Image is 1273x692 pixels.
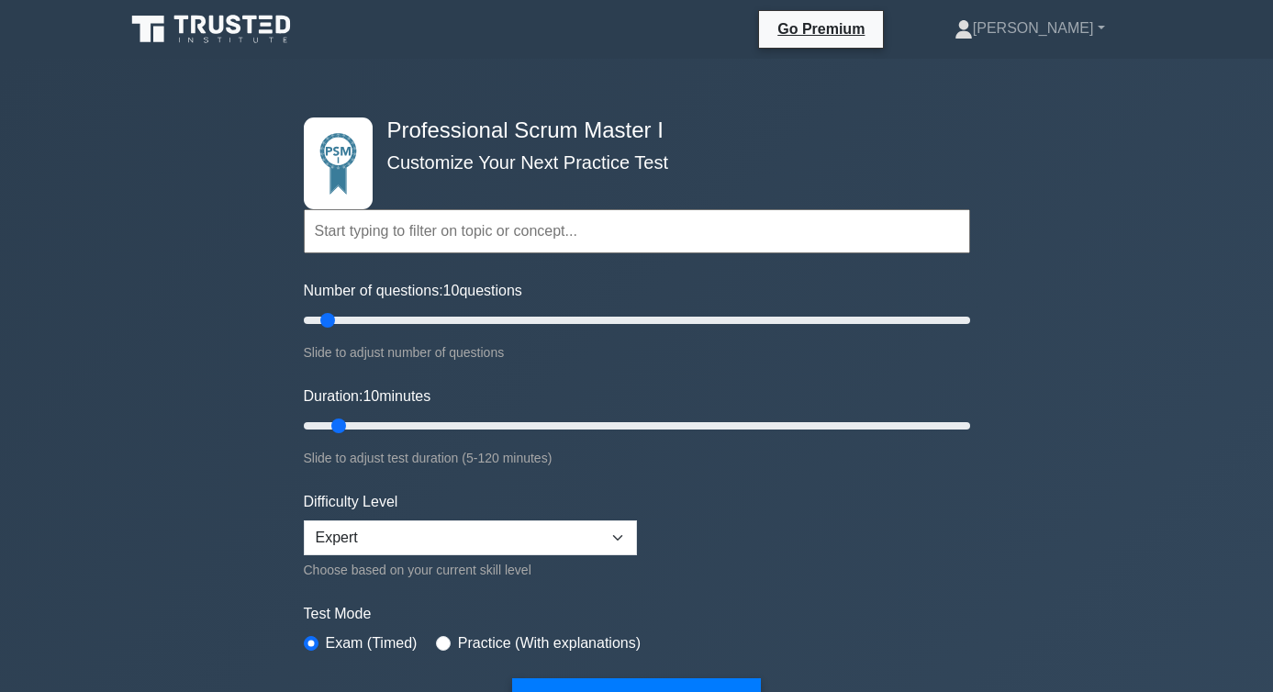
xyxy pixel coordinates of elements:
[458,632,641,654] label: Practice (With explanations)
[443,283,460,298] span: 10
[304,559,637,581] div: Choose based on your current skill level
[304,280,522,302] label: Number of questions: questions
[380,117,880,144] h4: Professional Scrum Master I
[304,341,970,363] div: Slide to adjust number of questions
[910,10,1149,47] a: [PERSON_NAME]
[326,632,418,654] label: Exam (Timed)
[766,17,876,40] a: Go Premium
[304,491,398,513] label: Difficulty Level
[304,447,970,469] div: Slide to adjust test duration (5-120 minutes)
[304,603,970,625] label: Test Mode
[363,388,379,404] span: 10
[304,385,431,407] label: Duration: minutes
[304,209,970,253] input: Start typing to filter on topic or concept...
